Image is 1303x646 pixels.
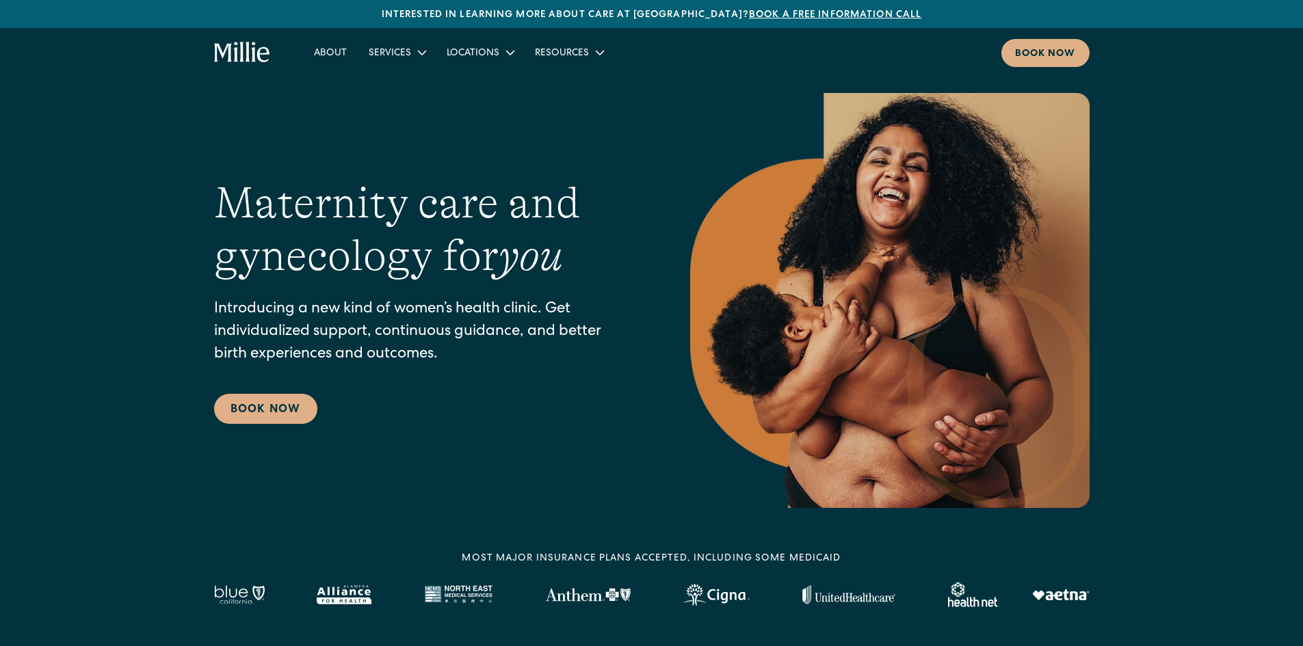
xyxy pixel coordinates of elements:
img: Healthnet logo [948,582,999,607]
div: Services [369,46,411,61]
a: Book a free information call [749,10,921,20]
h1: Maternity care and gynecology for [214,177,635,282]
a: Book Now [214,394,317,424]
div: Resources [535,46,589,61]
img: Blue California logo [214,585,265,604]
a: home [214,42,271,64]
img: Anthem Logo [545,588,631,602]
img: Aetna logo [1032,589,1090,600]
a: About [303,41,358,64]
img: United Healthcare logo [802,585,895,604]
img: Cigna logo [683,584,750,606]
div: MOST MAJOR INSURANCE PLANS ACCEPTED, INCLUDING some MEDICAID [462,552,841,566]
a: Book now [1001,39,1090,67]
img: Smiling mother with her baby in arms, celebrating body positivity and the nurturing bond of postp... [690,93,1090,508]
em: you [499,231,563,280]
img: Alameda Alliance logo [317,585,371,604]
img: North East Medical Services logo [424,585,492,604]
div: Locations [447,46,499,61]
div: Book now [1015,47,1076,62]
p: Introducing a new kind of women’s health clinic. Get individualized support, continuous guidance,... [214,299,635,366]
div: Services [358,41,436,64]
div: Locations [436,41,524,64]
div: Resources [524,41,614,64]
